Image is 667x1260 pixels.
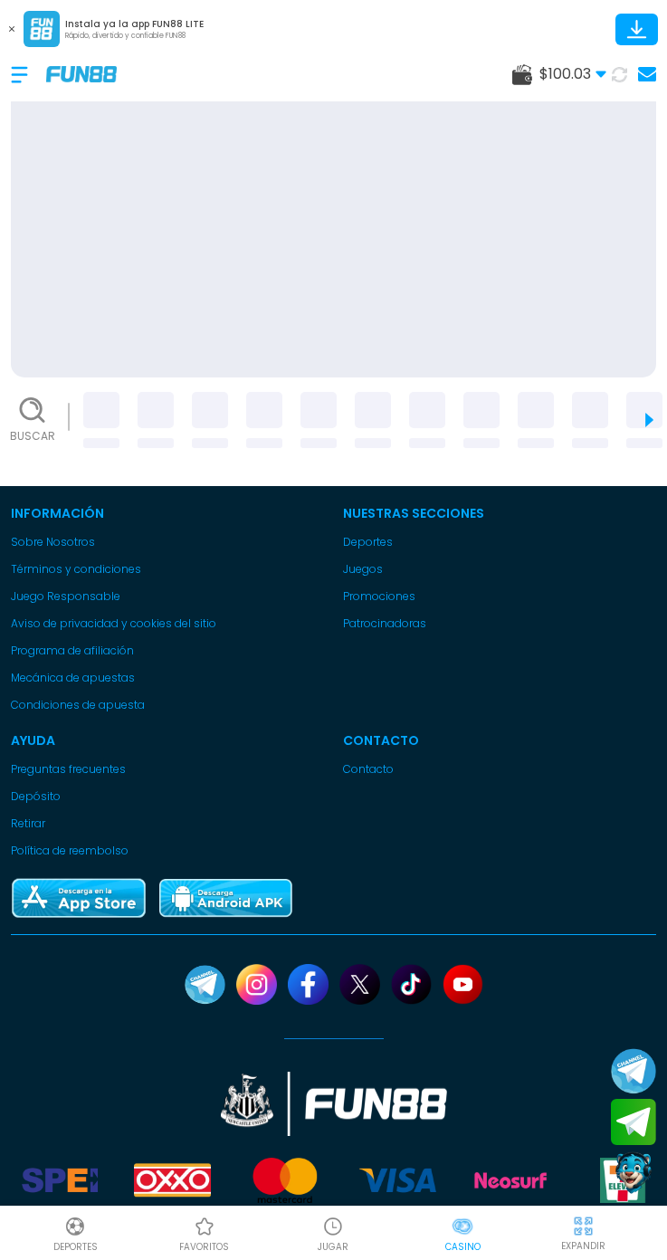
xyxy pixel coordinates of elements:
img: Seven Eleven [585,1158,661,1203]
img: Neosurf [472,1158,548,1203]
a: Deportes [343,534,657,550]
p: Deportes [53,1240,98,1254]
a: Política de reembolso [11,843,325,859]
button: Contact customer service [611,1150,656,1197]
a: Condiciones de apuesta [11,697,325,713]
a: Programa de afiliación [11,643,325,659]
img: Mastercard [247,1158,323,1203]
img: Visa [359,1158,435,1203]
button: Join telegram [611,1099,656,1146]
img: Deportes [64,1216,86,1237]
button: Juegos [343,561,383,577]
button: Join telegram channel [611,1047,656,1094]
a: Aviso de privacidad y cookies del sitio [11,616,325,632]
a: Contacto [343,761,657,778]
a: Patrocinadoras [343,616,657,632]
a: Términos y condiciones [11,561,325,577]
img: New Castle [221,1072,447,1137]
img: Casino Jugar [322,1216,344,1237]
span: $ 100.03 [539,63,606,85]
a: Retirar [11,816,325,832]
img: App Store [11,877,147,920]
a: CasinoCasinoCasino [398,1213,528,1254]
p: favoritos [179,1240,229,1254]
img: Company Logo [46,66,117,81]
a: Preguntas frecuentes [11,761,325,778]
img: Play Store [157,877,293,920]
a: Juego Responsable [11,588,325,605]
a: Casino FavoritosCasino Favoritosfavoritos [140,1213,270,1254]
a: Casino JugarCasino JugarJUGAR [269,1213,398,1254]
p: Rápido, divertido y confiable FUN88 [65,31,204,42]
p: Instala ya la app FUN88 LITE [65,17,204,31]
a: Depósito [11,788,325,805]
p: Información [11,504,325,523]
a: DeportesDeportesDeportes [11,1213,140,1254]
p: Ayuda [11,731,325,750]
img: Casino Favoritos [194,1216,215,1237]
p: Nuestras Secciones [343,504,657,523]
a: Mecánica de apuestas [11,670,325,686]
img: Oxxo [134,1158,210,1203]
img: hide [572,1215,595,1237]
img: App Logo [24,11,60,47]
a: Promociones [343,588,657,605]
p: Buscar [10,428,55,444]
p: Casino [445,1240,481,1254]
p: JUGAR [318,1240,348,1254]
img: Spei [22,1158,98,1203]
a: Sobre Nosotros [11,534,325,550]
p: EXPANDIR [561,1239,605,1253]
p: Contacto [343,731,657,750]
